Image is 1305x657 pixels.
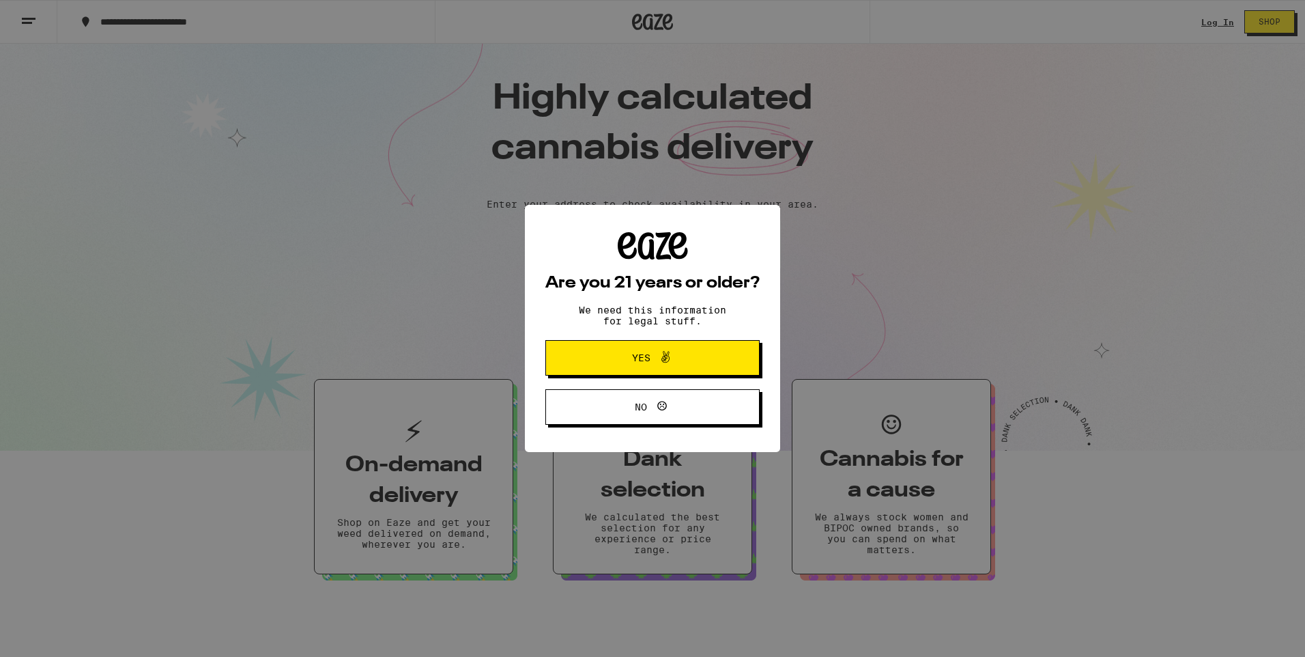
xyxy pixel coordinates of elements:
span: Yes [632,353,650,363]
button: No [545,389,760,425]
h2: Are you 21 years or older? [545,275,760,292]
span: No [635,402,647,412]
button: Yes [545,340,760,376]
p: We need this information for legal stuff. [567,305,738,326]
